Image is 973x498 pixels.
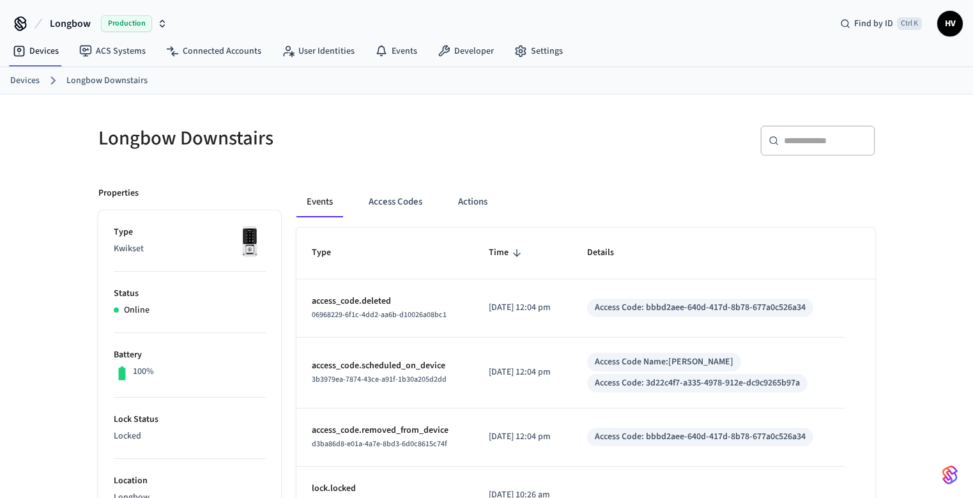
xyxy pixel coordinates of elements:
span: Details [587,243,631,263]
div: Access Code: 3d22c4f7-a335-4978-912e-dc9c9265b97a [595,377,800,390]
div: ant example [296,187,875,217]
p: Location [114,474,266,488]
p: [DATE] 12:04 pm [489,366,556,379]
span: Find by ID [854,17,893,30]
span: Ctrl K [897,17,922,30]
p: access_code.removed_from_device [312,424,459,437]
span: Production [101,15,152,32]
button: Actions [448,187,498,217]
img: Kwikset Halo Touchscreen Wifi Enabled Smart Lock, Polished Chrome, Front [234,226,266,258]
a: User Identities [272,40,365,63]
button: Events [296,187,343,217]
p: Locked [114,430,266,443]
p: access_code.deleted [312,295,459,308]
p: [DATE] 12:04 pm [489,430,556,444]
p: Lock Status [114,413,266,426]
button: HV [937,11,963,36]
div: Access Code Name: [PERSON_NAME] [595,355,733,369]
span: Time [489,243,525,263]
a: ACS Systems [69,40,156,63]
p: 100% [133,365,154,378]
a: Developer [427,40,504,63]
a: Settings [504,40,573,63]
p: Online [124,304,149,317]
a: Devices [10,74,40,88]
div: Find by IDCtrl K [830,12,932,35]
a: Devices [3,40,69,63]
span: Longbow [50,16,91,31]
p: access_code.scheduled_on_device [312,359,459,373]
p: Kwikset [114,242,266,256]
div: Access Code: bbbd2aee-640d-417d-8b78-677a0c526a34 [595,301,806,315]
p: [DATE] 12:04 pm [489,301,556,315]
p: Type [114,226,266,239]
a: Events [365,40,427,63]
div: Access Code: bbbd2aee-640d-417d-8b78-677a0c526a34 [595,430,806,444]
span: Type [312,243,348,263]
p: Battery [114,348,266,362]
p: lock.locked [312,482,459,495]
a: Connected Accounts [156,40,272,63]
span: 06968229-6f1c-4dd2-aa6b-d10026a08bc1 [312,309,447,320]
img: SeamLogoGradient.69752ec5.svg [942,465,958,485]
a: Longbow Downstairs [66,74,148,88]
p: Status [114,287,266,300]
h5: Longbow Downstairs [98,125,479,152]
p: Properties [98,187,139,200]
span: d3ba86d8-e01a-4a7e-8bd3-6d0c8615c74f [312,439,447,449]
span: HV [939,12,962,35]
span: 3b3979ea-7874-43ce-a91f-1b30a205d2dd [312,374,447,385]
button: Access Codes [358,187,433,217]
